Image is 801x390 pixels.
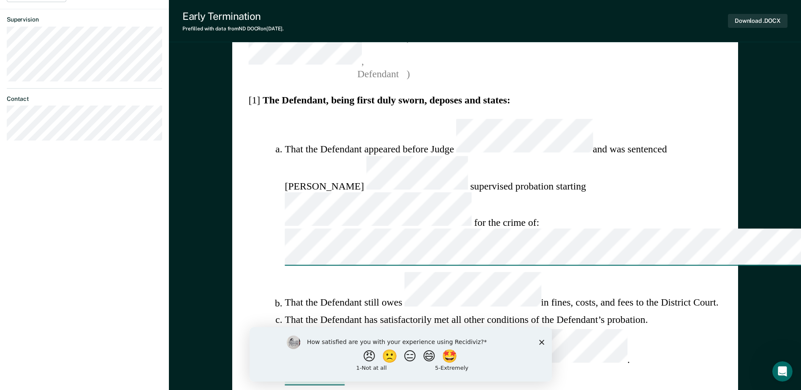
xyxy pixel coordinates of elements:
[285,273,722,309] li: That the Defendant still owes in fines, costs, and fees to the District Court.
[7,16,162,23] dt: Supervision
[182,10,284,22] div: Early Termination
[248,68,399,79] span: Defendant
[248,93,722,106] section: [1]
[407,67,410,80] span: )
[182,26,284,32] div: Prefilled with data from ND DOCR on [DATE] .
[285,329,722,366] li: That the Defendant's probation will expire .
[250,327,552,382] iframe: Survey by Kim from Recidiviz
[407,31,410,68] span: )
[772,361,793,382] iframe: Intercom live chat
[263,94,510,105] strong: The Defendant, being first duly sworn, deposes and states:
[728,14,787,28] button: Download .DOCX
[285,313,722,326] li: That the Defendant has satisfactorily met all other conditions of the Defendant’s probation.
[285,119,722,269] li: That the Defendant appeared before Judge and was sentenced [PERSON_NAME] supervised probation sta...
[7,95,162,103] dt: Contact
[248,31,406,68] span: ,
